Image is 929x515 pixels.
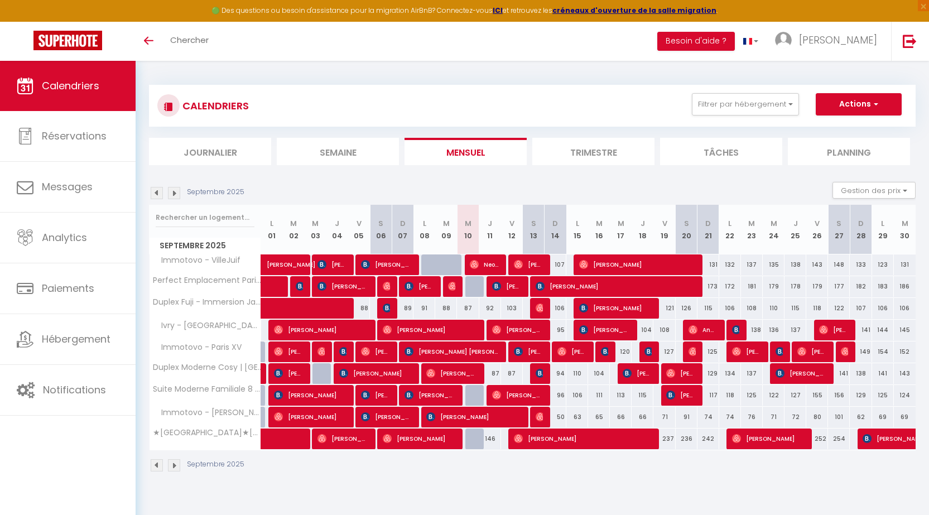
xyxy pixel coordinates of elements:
span: [PERSON_NAME] [623,363,652,384]
div: 141 [850,320,872,340]
div: 145 [894,320,916,340]
div: 141 [828,363,850,384]
li: Trimestre [532,138,654,165]
img: ... [775,32,792,49]
span: Perfect Emplacement Paris - Metro 1 min - Netflix [151,276,263,285]
div: 148 [828,254,850,275]
div: 66 [632,407,653,427]
span: Ivry - [GEOGRAPHIC_DATA] [151,320,263,332]
div: 129 [697,363,719,384]
span: Chercher [170,34,209,46]
span: [PERSON_NAME] [557,341,586,362]
div: 179 [763,276,784,297]
div: 126 [676,298,697,319]
div: 135 [763,254,784,275]
span: [PERSON_NAME] [536,406,543,427]
div: 50 [545,407,566,427]
th: 23 [741,205,763,254]
div: 91 [676,407,697,427]
span: [PERSON_NAME] [799,33,877,47]
abbr: L [728,218,731,229]
div: 254 [828,429,850,449]
div: 155 [806,385,828,406]
div: 71 [763,407,784,427]
abbr: M [748,218,755,229]
button: Besoin d'aide ? [657,32,735,51]
span: [PERSON_NAME] [339,341,346,362]
div: 104 [632,320,653,340]
div: 127 [653,341,675,362]
div: 141 [872,363,894,384]
span: Marine Fichot [644,341,652,362]
abbr: M [771,218,777,229]
th: 10 [457,205,479,254]
span: [PERSON_NAME] [666,384,695,406]
div: 69 [872,407,894,427]
div: 125 [872,385,894,406]
div: 125 [697,341,719,362]
img: Super Booking [33,31,102,50]
span: Duplex Fuji - Immersion Japonaise - [GEOGRAPHIC_DATA] - Disney [151,298,263,306]
div: 236 [676,429,697,449]
span: [PERSON_NAME] [841,341,848,362]
th: 07 [392,205,413,254]
th: 18 [632,205,653,254]
abbr: D [400,218,406,229]
div: 117 [697,385,719,406]
div: 107 [545,254,566,275]
div: 106 [894,298,916,319]
span: Septembre 2025 [150,238,261,254]
th: 11 [479,205,501,254]
abbr: M [312,218,319,229]
span: Ballya [PERSON_NAME] [536,297,543,319]
span: [PERSON_NAME] [383,276,390,297]
button: Filtrer par hébergement [692,93,799,115]
div: 156 [828,385,850,406]
abbr: V [509,218,514,229]
span: Calendriers [42,79,99,93]
div: 113 [610,385,632,406]
div: 106 [872,298,894,319]
th: 04 [326,205,348,254]
a: ICI [493,6,503,15]
h3: CALENDRIERS [180,93,249,118]
span: Anamarija Čuden [689,319,718,340]
th: 24 [763,205,784,254]
th: 09 [435,205,457,254]
span: [PERSON_NAME] [274,341,303,362]
div: 115 [784,298,806,319]
div: 110 [566,363,588,384]
div: 103 [501,298,523,319]
img: logout [903,34,917,48]
li: Planning [788,138,910,165]
div: 74 [697,407,719,427]
div: 143 [806,254,828,275]
span: [PERSON_NAME] [689,341,696,362]
div: 74 [719,407,741,427]
div: 87 [479,363,501,384]
span: [PERSON_NAME] [383,297,390,319]
th: 22 [719,205,741,254]
div: 237 [653,429,675,449]
div: 138 [850,363,872,384]
div: 138 [784,254,806,275]
span: [PERSON_NAME] [776,363,826,384]
div: 72 [784,407,806,427]
div: 173 [697,276,719,297]
div: 94 [545,363,566,384]
div: 118 [806,298,828,319]
span: [PERSON_NAME] [361,406,412,427]
span: Paiements [42,281,94,295]
div: 63 [566,407,588,427]
div: 110 [763,298,784,319]
li: Mensuel [405,138,527,165]
div: 118 [719,385,741,406]
span: [PERSON_NAME] [317,341,325,362]
abbr: M [290,218,297,229]
div: 95 [545,320,566,340]
div: 143 [894,363,916,384]
div: 137 [784,320,806,340]
abbr: J [488,218,492,229]
th: 02 [283,205,305,254]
